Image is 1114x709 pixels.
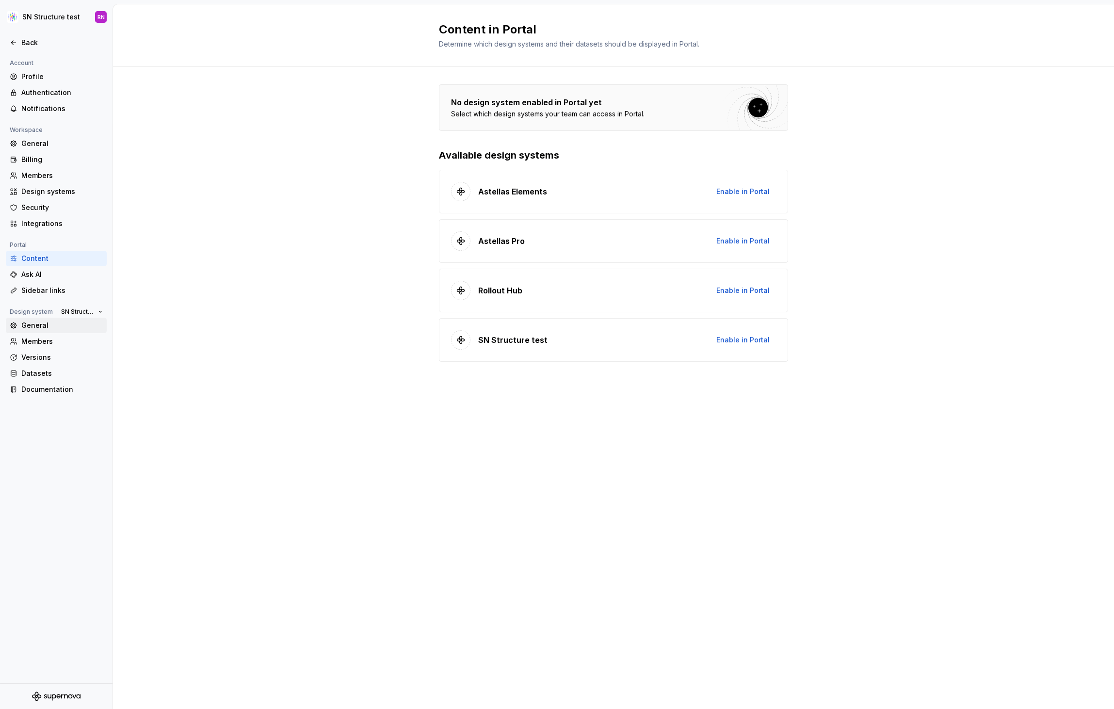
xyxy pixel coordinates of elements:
button: Enable in Portal [710,183,776,200]
div: Content [21,254,103,263]
div: Members [21,171,103,180]
span: Enable in Portal [716,286,770,295]
a: Notifications [6,101,107,116]
div: Datasets [21,369,103,378]
div: Sidebar links [21,286,103,295]
div: Integrations [21,219,103,228]
a: Integrations [6,216,107,231]
button: Enable in Portal [710,331,776,349]
div: SN Structure test [22,12,80,22]
a: Sidebar links [6,283,107,298]
a: Profile [6,69,107,84]
a: Datasets [6,366,107,381]
span: Enable in Portal [716,335,770,345]
button: Enable in Portal [710,282,776,299]
span: Enable in Portal [716,187,770,196]
span: SN Structure test [61,308,95,316]
h2: Content in Portal [439,22,776,37]
p: Astellas Elements [478,186,547,197]
div: General [21,321,103,330]
div: Notifications [21,104,103,113]
a: Content [6,251,107,266]
span: Enable in Portal [716,236,770,246]
svg: Supernova Logo [32,692,81,701]
p: SN Structure test [478,334,548,346]
div: Versions [21,353,103,362]
a: Billing [6,152,107,167]
p: Available design systems [439,148,788,162]
span: Determine which design systems and their datasets should be displayed in Portal. [439,40,699,48]
a: Members [6,168,107,183]
div: Authentication [21,88,103,97]
div: Back [21,38,103,48]
div: RN [97,13,105,21]
a: Documentation [6,382,107,397]
a: Authentication [6,85,107,100]
a: Ask AI [6,267,107,282]
a: Security [6,200,107,215]
button: Enable in Portal [710,232,776,250]
div: Members [21,337,103,346]
div: Account [6,57,37,69]
button: SN Structure testRN [2,6,111,28]
div: Design system [6,306,57,318]
div: Documentation [21,385,103,394]
a: Versions [6,350,107,365]
div: Portal [6,239,31,251]
p: Astellas Pro [478,235,525,247]
div: Workspace [6,124,47,136]
a: General [6,318,107,333]
img: b2369ad3-f38c-46c1-b2a2-f2452fdbdcd2.png [7,11,18,23]
a: General [6,136,107,151]
div: Profile [21,72,103,81]
p: Rollout Hub [478,285,522,296]
div: Security [21,203,103,212]
div: Ask AI [21,270,103,279]
div: General [21,139,103,148]
a: Design systems [6,184,107,199]
a: Back [6,35,107,50]
a: Members [6,334,107,349]
div: Billing [21,155,103,164]
div: Design systems [21,187,103,196]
